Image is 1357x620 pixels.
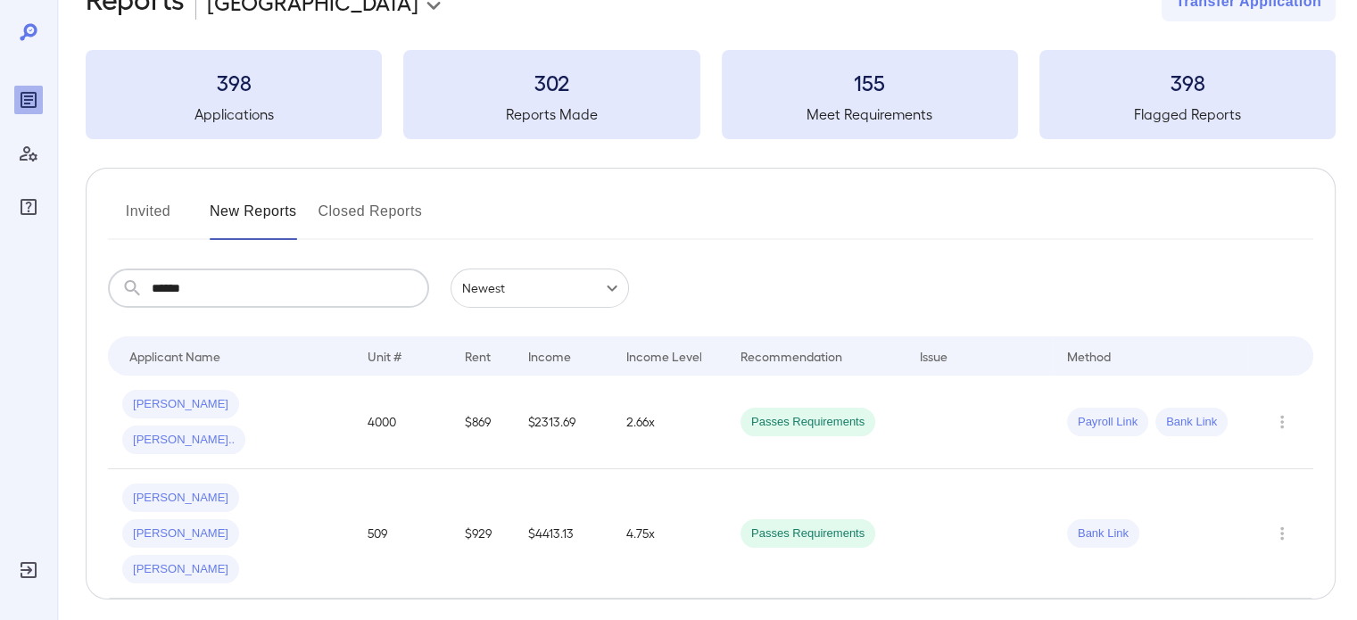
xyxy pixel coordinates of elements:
[514,469,612,599] td: $4413.13
[14,193,43,221] div: FAQ
[1067,345,1111,367] div: Method
[465,345,493,367] div: Rent
[368,345,401,367] div: Unit #
[122,490,239,507] span: [PERSON_NAME]
[741,345,842,367] div: Recommendation
[122,432,245,449] span: [PERSON_NAME]..
[722,68,1018,96] h3: 155
[1039,68,1336,96] h3: 398
[319,197,423,240] button: Closed Reports
[86,103,382,125] h5: Applications
[451,469,513,599] td: $929
[451,269,629,308] div: Newest
[514,376,612,469] td: $2313.69
[920,345,948,367] div: Issue
[122,525,239,542] span: [PERSON_NAME]
[353,469,451,599] td: 509
[86,68,382,96] h3: 398
[1067,525,1139,542] span: Bank Link
[14,139,43,168] div: Manage Users
[353,376,451,469] td: 4000
[451,376,513,469] td: $869
[1155,414,1228,431] span: Bank Link
[122,396,239,413] span: [PERSON_NAME]
[129,345,220,367] div: Applicant Name
[1268,519,1296,548] button: Row Actions
[122,561,239,578] span: [PERSON_NAME]
[108,197,188,240] button: Invited
[1268,408,1296,436] button: Row Actions
[611,469,725,599] td: 4.75x
[86,50,1336,139] summary: 398Applications302Reports Made155Meet Requirements398Flagged Reports
[14,556,43,584] div: Log Out
[611,376,725,469] td: 2.66x
[1039,103,1336,125] h5: Flagged Reports
[14,86,43,114] div: Reports
[1067,414,1148,431] span: Payroll Link
[741,414,875,431] span: Passes Requirements
[722,103,1018,125] h5: Meet Requirements
[625,345,701,367] div: Income Level
[210,197,297,240] button: New Reports
[403,103,699,125] h5: Reports Made
[403,68,699,96] h3: 302
[528,345,571,367] div: Income
[741,525,875,542] span: Passes Requirements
